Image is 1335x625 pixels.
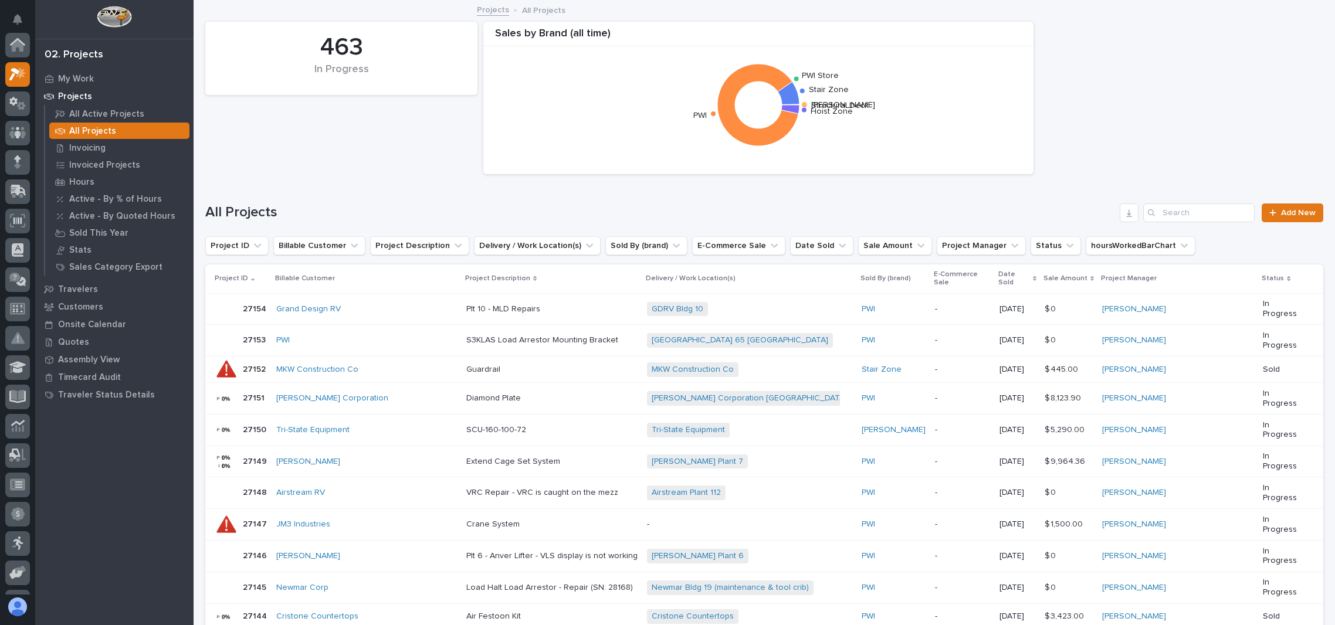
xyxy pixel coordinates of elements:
a: [GEOGRAPHIC_DATA] 65 [GEOGRAPHIC_DATA] [652,335,828,345]
p: Delivery / Work Location(s) [646,272,736,285]
p: [DATE] [999,365,1035,375]
a: [PERSON_NAME] [1102,488,1166,498]
a: [PERSON_NAME] [1102,365,1166,375]
div: In Progress [225,63,458,88]
a: Traveler Status Details [35,386,194,403]
a: Active - By Quoted Hours [45,208,194,224]
p: In Progress [1263,578,1304,597]
div: 02. Projects [45,49,103,62]
p: Air Festoon Kit [466,609,523,621]
p: Hours [69,177,94,188]
a: PWI [862,612,875,621]
p: $ 3,423.00 [1045,609,1086,621]
a: Grand Design RV [276,304,341,314]
p: Quotes [58,337,89,348]
p: - [935,335,990,345]
p: - [935,583,990,593]
p: In Progress [1263,451,1304,471]
a: Airstream RV [276,488,325,498]
p: Sold [1263,612,1304,621]
p: 27147 [243,517,269,529]
button: Billable Customer [273,236,365,255]
a: [PERSON_NAME] [1102,335,1166,345]
a: GDRV Bldg 10 [652,304,703,314]
p: $ 0 [1045,485,1058,498]
p: 27150 [243,423,269,435]
a: PWI [862,304,875,314]
a: [PERSON_NAME] [862,425,926,435]
p: $ 1,500.00 [1045,517,1085,529]
p: My Work [58,74,94,84]
a: [PERSON_NAME] [276,457,340,467]
div: Sales by Brand (all time) [483,28,1034,47]
button: E-Commerce Sale [692,236,785,255]
p: Sales Category Export [69,262,162,273]
a: PWI [862,488,875,498]
button: Date Sold [790,236,853,255]
a: Stats [45,242,194,258]
p: Invoiced Projects [69,160,140,171]
input: Search [1143,203,1255,222]
button: Sold By (brand) [605,236,687,255]
button: users-avatar [5,595,30,619]
text: PWI [693,112,707,120]
p: Sale Amount [1043,272,1087,285]
a: [PERSON_NAME] [1102,519,1166,529]
a: [PERSON_NAME] [1102,304,1166,314]
p: Timecard Audit [58,372,121,383]
p: 27149 [243,454,269,467]
p: Projects [58,91,92,102]
p: Sold This Year [69,228,128,239]
span: Add New [1281,209,1316,217]
p: [DATE] [999,304,1035,314]
p: Sold [1263,365,1304,375]
tr: 2714827148 Airstream RV VRC Repair - VRC is caught on the mezzVRC Repair - VRC is caught on the m... [205,477,1323,509]
button: Status [1031,236,1081,255]
p: In Progress [1263,331,1304,351]
p: - [935,425,990,435]
p: - [935,488,990,498]
p: Load Halt Load Arrestor - Repair (SN: 28168) [466,580,635,593]
p: Project Description [465,272,530,285]
a: PWI [862,583,875,593]
p: All Projects [69,126,116,137]
a: Tri-State Equipment [276,425,350,435]
p: Assembly View [58,355,120,365]
tr: 2715127151 [PERSON_NAME] Corporation Diamond PlateDiamond Plate [PERSON_NAME] Corporation [GEOGRA... [205,383,1323,415]
p: Project ID [215,272,248,285]
p: 27145 [243,580,269,593]
a: [PERSON_NAME] [1102,393,1166,403]
p: 27148 [243,485,269,498]
p: All Active Projects [69,109,144,120]
p: Diamond Plate [466,391,523,403]
button: Project Description [370,236,469,255]
a: [PERSON_NAME] Plant 7 [652,457,743,467]
a: Sold This Year [45,225,194,241]
a: Newmar Corp [276,583,328,593]
p: [DATE] [999,583,1035,593]
a: Onsite Calendar [35,315,194,333]
p: Onsite Calendar [58,320,126,330]
button: hoursWorkedBarChart [1086,236,1195,255]
tr: 2715227152 MKW Construction Co GuardrailGuardrail MKW Construction Co Stair Zone -[DATE]$ 445.00$... [205,356,1323,383]
p: Plt 10 - MLD Repairs [466,302,543,314]
p: $ 9,964.36 [1045,454,1087,467]
a: [PERSON_NAME] Plant 6 [652,551,744,561]
text: Structural Deck [811,101,869,110]
p: VRC Repair - VRC is caught on the mezz [466,485,621,498]
p: [DATE] [999,335,1035,345]
img: Workspace Logo [97,6,131,28]
p: 27154 [243,302,269,314]
a: Tri-State Equipment [652,425,725,435]
a: Add New [1262,203,1323,222]
p: $ 8,123.90 [1045,391,1083,403]
h1: All Projects [205,204,1115,221]
p: 27152 [243,362,268,375]
p: 27146 [243,549,269,561]
a: Cristone Countertops [276,612,358,621]
p: - [935,304,990,314]
p: Billable Customer [275,272,335,285]
tr: 2715327153 PWI S3KLAS Load Arrestor Mounting BracketS3KLAS Load Arrestor Mounting Bracket [GEOGRA... [205,325,1323,356]
p: $ 0 [1045,333,1058,345]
